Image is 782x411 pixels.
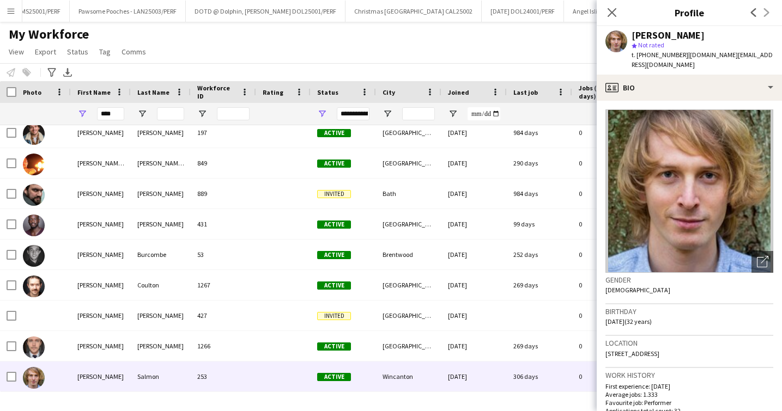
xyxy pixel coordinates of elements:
[507,240,572,269] div: 252 days
[468,107,500,120] input: Joined Filter Input
[605,317,652,326] span: [DATE] (32 years)
[441,118,507,148] div: [DATE]
[751,251,773,273] div: Open photos pop-in
[317,312,351,320] span: Invited
[186,1,345,22] button: DOTD @ Dolphin, [PERSON_NAME] DOL25001/PERF
[441,179,507,208] div: [DATE]
[507,179,572,208] div: 984 days
[507,148,572,178] div: 290 days
[263,88,283,96] span: Rating
[157,107,184,120] input: Last Name Filter Input
[507,331,572,361] div: 269 days
[71,300,131,330] div: [PERSON_NAME]
[9,47,24,57] span: View
[513,88,538,96] span: Last job
[376,300,441,330] div: [GEOGRAPHIC_DATA]
[131,148,191,178] div: [PERSON_NAME] (Actor) - [PERSON_NAME] (Agent)
[632,51,773,69] span: | [DOMAIN_NAME][EMAIL_ADDRESS][DOMAIN_NAME]
[632,51,688,59] span: t. [PHONE_NUMBER]
[572,240,643,269] div: 0
[345,1,482,22] button: Christmas [GEOGRAPHIC_DATA] CAL25002
[217,107,250,120] input: Workforce ID Filter Input
[61,66,74,79] app-action-btn: Export XLSX
[97,107,124,120] input: First Name Filter Input
[71,118,131,148] div: [PERSON_NAME]
[376,361,441,391] div: Wincanton
[383,109,392,119] button: Open Filter Menu
[197,109,207,119] button: Open Filter Menu
[35,47,56,57] span: Export
[317,190,351,198] span: Invited
[23,88,41,96] span: Photo
[191,331,256,361] div: 1266
[191,270,256,300] div: 1267
[507,361,572,391] div: 306 days
[441,361,507,391] div: [DATE]
[131,209,191,239] div: [PERSON_NAME]
[23,275,45,297] img: Matthew Coulton
[376,331,441,361] div: [GEOGRAPHIC_DATA]
[23,184,45,206] img: Matthew Alford
[441,209,507,239] div: [DATE]
[4,45,28,59] a: View
[191,361,256,391] div: 253
[441,148,507,178] div: [DATE]
[317,129,351,137] span: Active
[191,300,256,330] div: 427
[441,300,507,330] div: [DATE]
[572,118,643,148] div: 0
[482,1,564,22] button: [DATE] DOL24001/PERF
[605,382,773,390] p: First experience: [DATE]
[71,209,131,239] div: [PERSON_NAME]
[31,45,60,59] a: Export
[70,1,186,22] button: Pawsome Pooches - LAN25003/PERF
[191,148,256,178] div: 849
[317,373,351,381] span: Active
[9,26,89,42] span: My Workforce
[376,118,441,148] div: [GEOGRAPHIC_DATA]
[317,160,351,168] span: Active
[23,123,45,145] img: Matt Parker
[317,109,327,119] button: Open Filter Menu
[23,245,45,267] img: Matthew Burcombe
[71,270,131,300] div: [PERSON_NAME]
[63,45,93,59] a: Status
[317,342,351,351] span: Active
[402,107,435,120] input: City Filter Input
[632,30,705,40] div: [PERSON_NAME]
[605,275,773,285] h3: Gender
[317,251,351,259] span: Active
[572,300,643,330] div: 0
[605,286,670,294] span: [DEMOGRAPHIC_DATA]
[317,88,338,96] span: Status
[572,270,643,300] div: 0
[572,209,643,239] div: 0
[117,45,150,59] a: Comms
[605,306,773,316] h3: Birthday
[77,88,111,96] span: First Name
[191,179,256,208] div: 889
[605,338,773,348] h3: Location
[605,109,773,273] img: Crew avatar or photo
[605,398,773,407] p: Favourite job: Performer
[23,214,45,236] img: Matthew Benjamin
[572,361,643,391] div: 0
[597,5,782,20] h3: Profile
[605,370,773,380] h3: Work history
[376,209,441,239] div: [GEOGRAPHIC_DATA]
[376,179,441,208] div: Bath
[23,367,45,389] img: Matthew Salmon
[448,88,469,96] span: Joined
[122,47,146,57] span: Comms
[605,390,773,398] p: Average jobs: 1.333
[191,240,256,269] div: 53
[579,84,623,100] span: Jobs (last 90 days)
[572,179,643,208] div: 0
[131,179,191,208] div: [PERSON_NAME]
[137,88,169,96] span: Last Name
[507,209,572,239] div: 99 days
[638,41,664,49] span: Not rated
[507,118,572,148] div: 984 days
[67,47,88,57] span: Status
[597,75,782,101] div: Bio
